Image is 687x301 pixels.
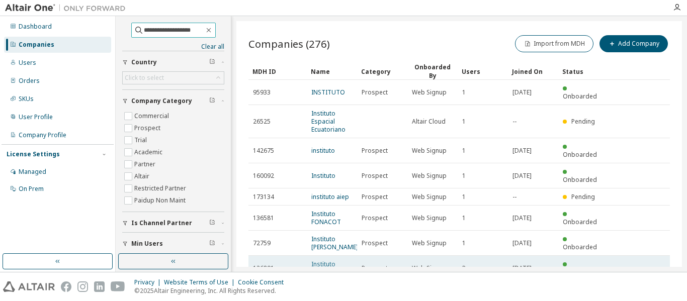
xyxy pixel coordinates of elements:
img: youtube.svg [111,281,125,292]
span: Altair Cloud [412,118,446,126]
span: 160092 [253,172,274,180]
label: Partner [134,158,157,170]
span: Web Signup [412,88,447,96]
span: Onboarded [563,243,597,251]
span: Clear filter [209,58,215,66]
div: Website Terms of Use [164,278,238,286]
span: 1 [462,88,466,96]
span: Clear filter [209,97,215,105]
span: 3 [462,264,466,272]
button: Add Company [599,35,668,52]
span: [DATE] [512,264,532,272]
span: Web Signup [412,214,447,222]
span: [DATE] [512,88,532,96]
span: Prospect [362,264,388,272]
span: Pending [571,117,595,126]
span: Prospect [362,88,388,96]
span: Prospect [362,239,388,247]
div: Dashboard [19,23,52,31]
span: Company Category [131,97,192,105]
span: 72759 [253,239,271,247]
div: Users [462,63,504,79]
div: Category [361,63,403,79]
label: Restricted Partner [134,182,188,194]
span: 1 [462,147,466,155]
a: instituto aiep [311,192,349,201]
div: Click to select [125,74,164,82]
a: INSTITUTO [311,88,345,96]
img: facebook.svg [61,281,71,292]
div: Status [562,63,605,79]
span: 1 [462,214,466,222]
span: Web Signup [412,172,447,180]
span: 126891 [253,264,274,272]
span: Onboarded [563,218,597,226]
span: [DATE] [512,214,532,222]
a: Clear all [122,43,224,51]
div: User Profile [19,113,53,121]
div: On Prem [19,185,44,193]
div: Managed [19,168,46,176]
span: 136581 [253,214,274,222]
div: Company Profile [19,131,66,139]
button: Import from MDH [515,35,593,52]
span: Clear filter [209,240,215,248]
label: Altair [134,170,151,182]
button: Is Channel Partner [122,212,224,234]
div: Click to select [123,72,224,84]
span: Clear filter [209,219,215,227]
span: 1 [462,118,466,126]
a: Instituto Espacial Ecuatoriano [311,109,346,134]
span: Prospect [362,214,388,222]
span: Onboarded [563,150,597,159]
div: Name [311,63,353,79]
span: 26525 [253,118,271,126]
button: Country [122,51,224,73]
span: Onboarded [563,92,597,101]
img: altair_logo.svg [3,281,55,292]
span: Is Channel Partner [131,219,192,227]
div: MDH ID [252,63,303,79]
span: [DATE] [512,172,532,180]
a: Instituto FONACOT [311,210,341,226]
span: Web Signup [412,264,447,272]
span: 142675 [253,147,274,155]
img: instagram.svg [77,281,88,292]
a: instituto [311,146,335,155]
span: [DATE] [512,147,532,155]
label: Academic [134,146,164,158]
label: Commercial [134,110,171,122]
span: Prospect [362,147,388,155]
a: Instituto [311,171,335,180]
img: Altair One [5,3,131,13]
div: Orders [19,77,40,85]
span: Country [131,58,157,66]
span: 1 [462,172,466,180]
label: Paidup Non Maint [134,194,188,207]
div: Onboarded By [411,63,454,80]
div: Joined On [512,63,554,79]
span: -- [512,193,517,201]
span: Min Users [131,240,163,248]
span: -- [512,118,517,126]
a: Instituto [PERSON_NAME] [311,235,358,251]
p: © 2025 Altair Engineering, Inc. All Rights Reserved. [134,286,290,295]
span: Prospect [362,193,388,201]
label: Prospect [134,122,162,134]
label: Trial [134,134,149,146]
span: Pending [571,192,595,201]
div: Cookie Consent [238,278,290,286]
span: 173134 [253,193,274,201]
div: Companies [19,41,54,49]
div: SKUs [19,95,34,103]
a: Instituto Evolución [311,260,338,276]
button: Min Users [122,233,224,255]
span: [DATE] [512,239,532,247]
span: Companies (276) [248,37,330,51]
div: Users [19,59,36,67]
img: linkedin.svg [94,281,105,292]
span: 1 [462,193,466,201]
span: Onboarded [563,175,597,184]
span: 1 [462,239,466,247]
button: Company Category [122,90,224,112]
